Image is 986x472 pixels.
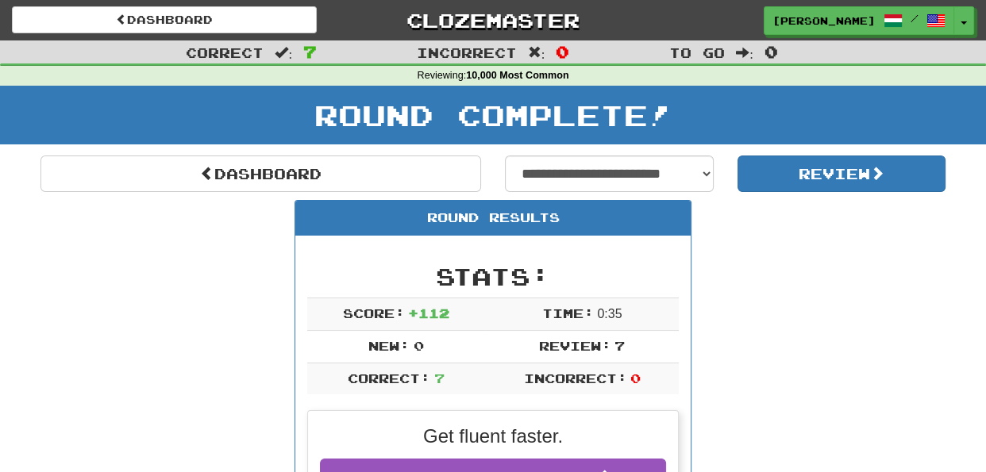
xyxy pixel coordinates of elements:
span: Correct [186,44,264,60]
span: 7 [614,338,625,353]
span: Correct: [348,370,430,386]
span: Time: [542,305,594,320]
a: Dashboard [12,6,317,33]
span: 7 [303,42,317,61]
span: To go [669,44,725,60]
span: / [911,13,919,24]
span: 0 [765,42,778,61]
strong: 10,000 Most Common [466,70,568,81]
a: Dashboard [40,155,481,192]
span: : [528,46,545,59]
p: Get fluent faster. [320,423,666,450]
span: 0 [414,338,424,353]
div: Round Results [295,201,691,236]
button: Review [738,155,946,192]
span: Review: [539,338,611,353]
h2: Stats: [307,263,679,290]
a: Clozemaster [341,6,645,34]
a: [PERSON_NAME] / [764,6,954,35]
span: Incorrect [417,44,517,60]
h1: Round Complete! [6,99,980,131]
span: 0 : 35 [597,307,622,320]
span: New: [368,338,410,353]
span: Incorrect: [523,370,626,386]
span: 7 [434,370,445,386]
span: Score: [343,305,405,320]
span: + 112 [408,305,449,320]
span: 0 [630,370,641,386]
span: : [275,46,292,59]
span: [PERSON_NAME] [772,13,876,28]
span: : [736,46,753,59]
span: 0 [556,42,569,61]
